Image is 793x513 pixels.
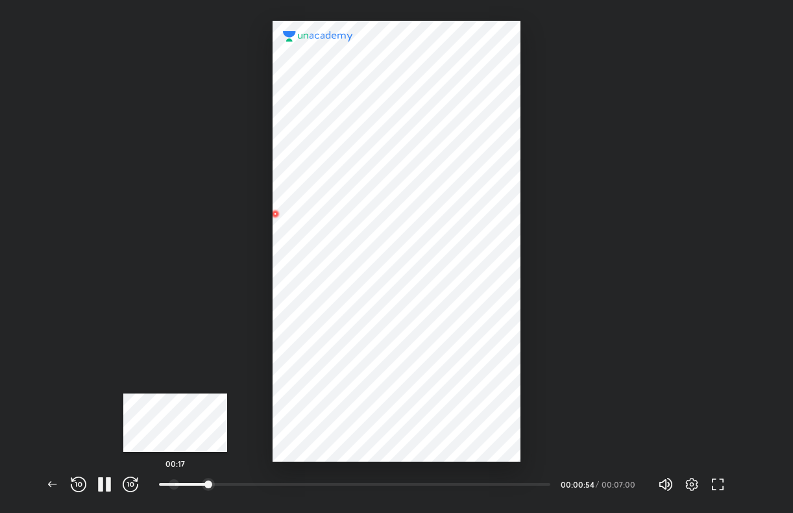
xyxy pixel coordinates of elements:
[267,206,283,221] img: wMgqJGBwKWe8AAAAABJRU5ErkJggg==
[596,481,599,488] div: /
[165,460,185,468] h5: 00:17
[283,31,353,42] img: logo.2a7e12a2.svg
[602,481,637,488] div: 00:07:00
[561,481,593,488] div: 00:00:54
